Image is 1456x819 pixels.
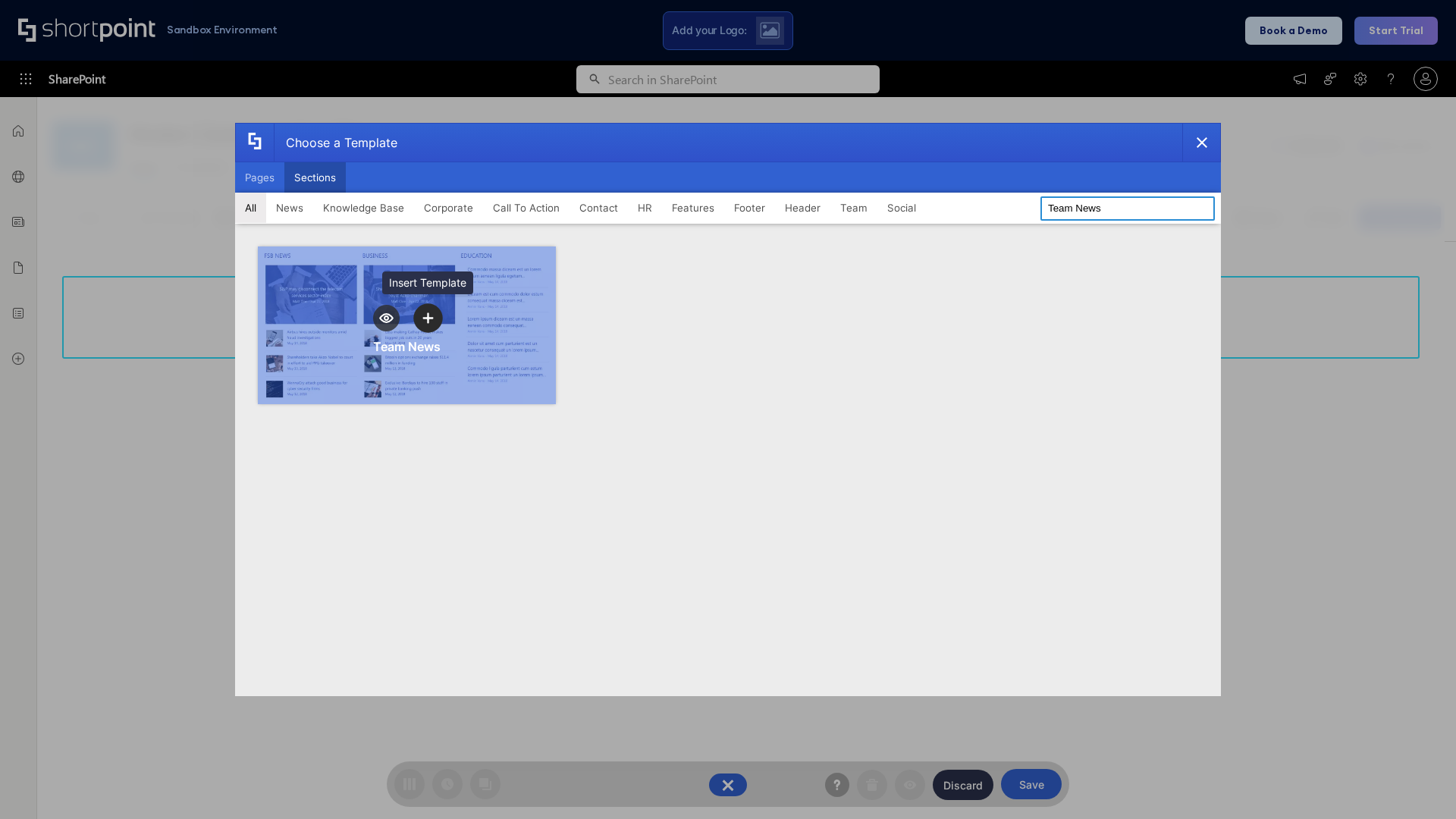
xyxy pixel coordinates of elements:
[266,193,313,223] button: News
[414,193,483,223] button: Corporate
[1380,746,1456,819] iframe: Chat Widget
[483,193,570,223] button: Call To Action
[830,193,877,223] button: Team
[373,339,441,354] div: Team News
[284,162,346,193] button: Sections
[628,193,662,223] button: HR
[775,193,830,223] button: Header
[662,193,724,223] button: Features
[274,124,397,162] div: Choose a Template
[235,193,266,223] button: All
[235,123,1221,696] div: template selector
[570,193,628,223] button: Contact
[877,193,926,223] button: Social
[235,162,284,193] button: Pages
[1040,196,1215,221] input: Search
[724,193,775,223] button: Footer
[313,193,414,223] button: Knowledge Base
